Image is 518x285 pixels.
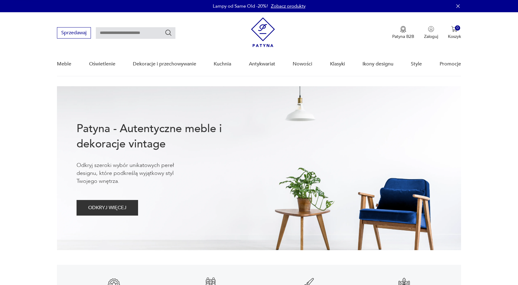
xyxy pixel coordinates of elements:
[249,52,275,76] a: Antykwariat
[77,121,242,152] h1: Patyna - Autentyczne meble i dekoracje vintage
[392,34,414,39] p: Patyna B2B
[57,52,71,76] a: Meble
[77,200,138,216] button: ODKRYJ WIĘCEJ
[251,17,275,47] img: Patyna - sklep z meblami i dekoracjami vintage
[57,27,91,39] button: Sprzedawaj
[392,26,414,39] button: Patyna B2B
[392,26,414,39] a: Ikona medaluPatyna B2B
[400,26,406,33] img: Ikona medalu
[428,26,434,32] img: Ikonka użytkownika
[440,52,461,76] a: Promocje
[448,26,461,39] button: 0Koszyk
[448,34,461,39] p: Koszyk
[451,26,457,32] img: Ikona koszyka
[133,52,196,76] a: Dekoracje i przechowywanie
[362,52,393,76] a: Ikony designu
[77,161,193,185] p: Odkryj szeroki wybór unikatowych pereł designu, które podkreślą wyjątkowy styl Twojego wnętrza.
[57,31,91,35] a: Sprzedawaj
[77,206,138,210] a: ODKRYJ WIĘCEJ
[214,52,231,76] a: Kuchnia
[424,26,438,39] button: Zaloguj
[165,29,172,36] button: Szukaj
[330,52,345,76] a: Klasyki
[213,3,268,9] p: Lampy od Same Old -20%!
[293,52,312,76] a: Nowości
[424,34,438,39] p: Zaloguj
[89,52,115,76] a: Oświetlenie
[455,25,460,31] div: 0
[411,52,422,76] a: Style
[271,3,306,9] a: Zobacz produkty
